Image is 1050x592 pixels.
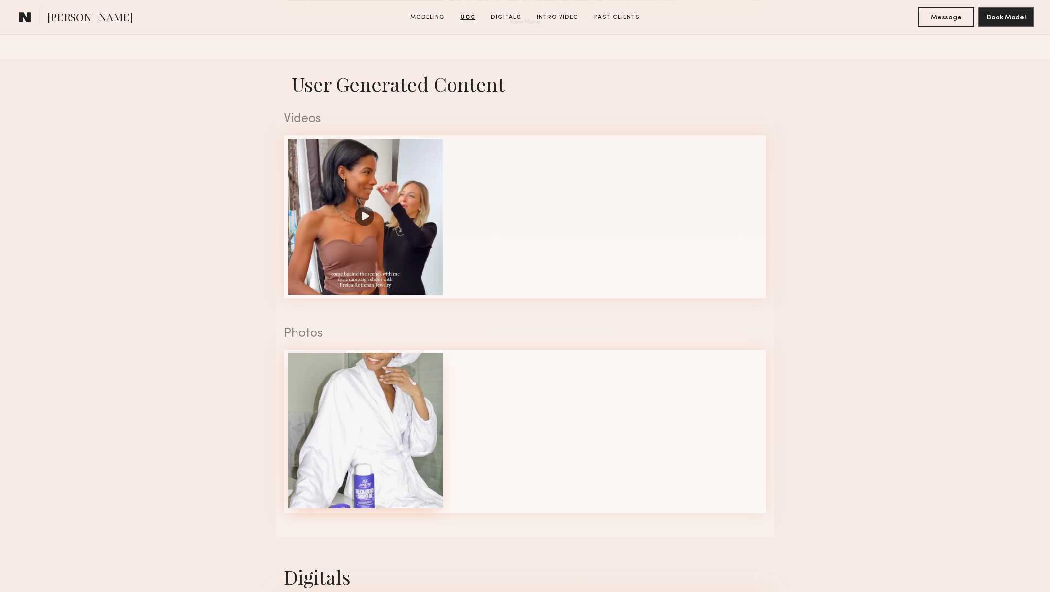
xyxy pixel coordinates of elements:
a: UGC [456,13,479,22]
button: Message [918,7,974,27]
a: Past Clients [590,13,644,22]
div: Videos [284,113,766,125]
a: Book Model [978,13,1034,21]
a: Modeling [406,13,449,22]
span: [PERSON_NAME] [47,10,133,27]
h1: User Generated Content [276,71,774,97]
div: Digitals [284,564,766,590]
div: Photos [284,328,766,340]
a: Intro Video [533,13,582,22]
a: Digitals [487,13,525,22]
button: Book Model [978,7,1034,27]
